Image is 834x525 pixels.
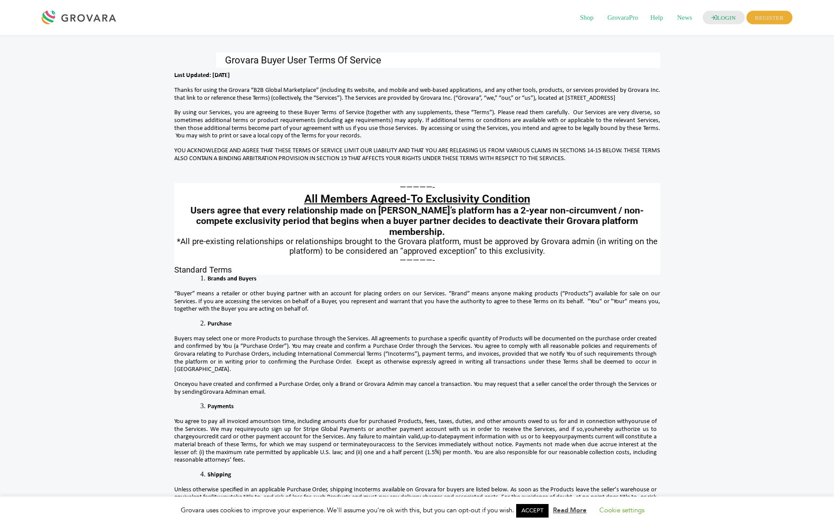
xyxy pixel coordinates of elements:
[208,472,231,478] span: Shipping
[400,182,435,192] span: —————-
[174,72,230,79] span: Last Updated: [DATE]
[204,434,422,440] span: credit card or other payment account for the Services. Any failure to maintain valid,
[188,381,191,388] span: y
[208,276,257,282] span: Brands and Buyers
[253,426,264,433] span: you
[177,237,658,255] span: *All pre-existing relationships or relationships brought to the Grovara platform, must be approve...
[174,290,660,312] span: “Buyer” means a retailer or other buying partner with an account for placing orders on our Servic...
[174,87,660,101] span: Thanks for using the Grovara “B2B Global Marketplace” (including its website, and mobile and web-...
[574,10,600,25] span: Shop
[174,418,274,425] span: You agree to pay all invoiced amounts
[450,434,555,440] span: payment information with us or to keep
[366,441,379,448] span: your
[294,418,628,425] span: , including amounts due for purchased Products, fees, taxes, duties, and other amounts owed to us...
[584,426,595,433] span: you
[516,504,549,518] a: ACCEPT
[671,14,698,21] a: News
[225,55,381,66] span: Grovara Buyer User Terms Of Service
[555,434,567,440] span: your
[599,506,644,514] a: Cookie settings
[174,381,188,388] span: Once
[574,14,600,21] a: Shop
[703,11,745,24] a: LOGIN
[174,486,657,501] span: Unless otherwise specified in an applicable Purchase Order, shipping Incoterms available on Grova...
[174,381,657,395] span: ou have created and confirmed a Purchase Order, only a Brand or Grovara Admin may cancel a transa...
[644,10,669,25] span: Help
[422,434,450,440] span: up-to-date
[274,418,294,425] span: on time
[181,506,653,514] span: Grovara uses cookies to improve your experience. We'll assume you're ok with this, but you can op...
[553,506,587,514] a: Read More
[628,418,640,425] span: your
[192,434,204,440] span: your
[174,441,657,463] span: access to the Services immediately without notice. Payments not made when due accrue interest at ...
[644,14,669,21] a: Help
[671,10,698,25] span: News
[203,389,242,395] span: Grovara Admin
[208,403,234,410] span: Payments
[190,205,644,237] span: Users agree that every relationship made on [PERSON_NAME]’s platform has a 2-year non-circumvent ...
[242,389,266,395] span: an email.
[746,11,792,24] span: REGISTER
[264,426,584,433] span: to sign up for Stripe Global Payments or another payment account with us in order to receive the ...
[174,109,660,139] span: By using our Services, you are agreeing to these Buyer Terms of Service (together with any supple...
[174,418,657,433] span: use of the Services. We may require
[400,255,435,265] span: —————-
[174,147,660,162] span: YOU ACKNOWLEDGE AND AGREE THAT THESE TERMS OF SERVICE LIMIT OUR LIABILITY AND THAT YOU ARE RELEAS...
[174,494,657,508] span: take title to, and risk of loss for, such Products and must pay any delivery charges and associat...
[602,14,644,21] a: GrovaraPro
[174,265,232,275] span: Standard Terms
[602,10,644,25] span: GrovaraPro
[304,192,530,205] span: All Members Agreed-To Exclusivity Condition
[221,494,231,500] span: you
[174,336,657,373] span: Buyers may select one or more Products to purchase through the Services. All agreements to purcha...
[208,321,232,327] span: Purchase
